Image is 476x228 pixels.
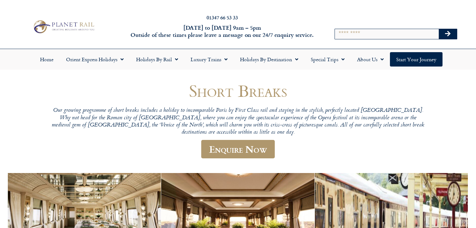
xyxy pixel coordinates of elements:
[34,52,60,67] a: Home
[305,52,351,67] a: Special Trips
[439,29,457,39] button: Search
[3,52,473,67] nav: Menu
[390,52,443,67] a: Start your Journey
[234,52,305,67] a: Holidays by Destination
[50,107,426,136] p: Our growing programme of short breaks includes a holiday to incomparable Paris by First Class rai...
[31,19,96,35] img: Planet Rail Train Holidays Logo
[207,14,238,21] a: 01347 66 53 33
[184,52,234,67] a: Luxury Trains
[130,52,184,67] a: Holidays by Rail
[50,82,426,100] h1: Short Breaks
[351,52,390,67] a: About Us
[201,140,275,158] a: Enquire Now
[129,24,316,39] h6: [DATE] to [DATE] 9am – 5pm Outside of these times please leave a message on our 24/7 enquiry serv...
[60,52,130,67] a: Orient Express Holidays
